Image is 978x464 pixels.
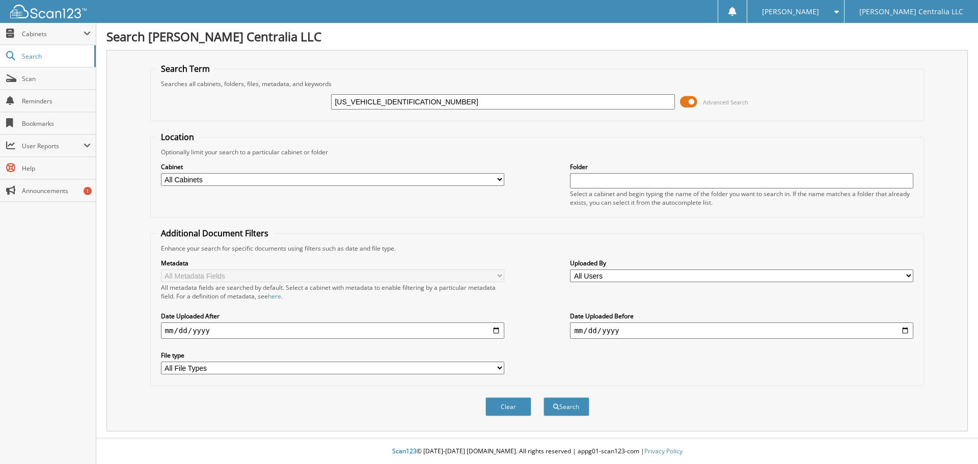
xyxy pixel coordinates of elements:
label: Cabinet [161,162,504,171]
a: Privacy Policy [644,447,683,455]
div: 1 [84,187,92,195]
h1: Search [PERSON_NAME] Centralia LLC [106,28,968,45]
span: Announcements [22,186,91,195]
label: Uploaded By [570,259,913,267]
img: scan123-logo-white.svg [10,5,87,18]
span: [PERSON_NAME] [762,9,819,15]
label: Date Uploaded Before [570,312,913,320]
span: [PERSON_NAME] Centralia LLC [859,9,963,15]
input: end [570,322,913,339]
legend: Location [156,131,199,143]
button: Search [544,397,589,416]
span: Reminders [22,97,91,105]
span: Scan [22,74,91,83]
button: Clear [485,397,531,416]
div: Enhance your search for specific documents using filters such as date and file type. [156,244,919,253]
span: Help [22,164,91,173]
label: File type [161,351,504,360]
div: Select a cabinet and begin typing the name of the folder you want to search in. If the name match... [570,189,913,207]
legend: Additional Document Filters [156,228,274,239]
div: Optionally limit your search to a particular cabinet or folder [156,148,919,156]
div: Searches all cabinets, folders, files, metadata, and keywords [156,79,919,88]
span: User Reports [22,142,84,150]
input: start [161,322,504,339]
label: Metadata [161,259,504,267]
div: All metadata fields are searched by default. Select a cabinet with metadata to enable filtering b... [161,283,504,301]
span: Scan123 [392,447,417,455]
label: Folder [570,162,913,171]
a: here [268,292,281,301]
span: Cabinets [22,30,84,38]
div: © [DATE]-[DATE] [DOMAIN_NAME]. All rights reserved | appg01-scan123-com | [96,439,978,464]
span: Search [22,52,89,61]
label: Date Uploaded After [161,312,504,320]
span: Bookmarks [22,119,91,128]
span: Advanced Search [703,98,748,106]
legend: Search Term [156,63,215,74]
